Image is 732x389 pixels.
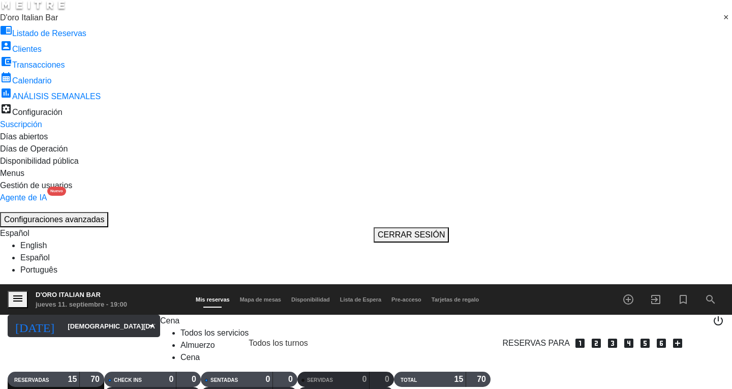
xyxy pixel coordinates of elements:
span: Mis reservas [191,296,235,303]
span: SERVIDAS [307,377,333,383]
i: exit_to_app [650,293,662,306]
i: looks_one [574,337,586,349]
a: Português [20,265,57,274]
a: Almuerzo [180,341,215,349]
strong: 0 [385,375,391,383]
span: TOTAL [401,377,417,383]
strong: 15 [68,375,77,383]
i: looks_3 [606,337,619,349]
a: Todos los servicios [180,328,249,337]
span: Lista de Espera [335,296,386,303]
strong: 15 [454,375,463,383]
a: Español [20,253,50,262]
i: looks_two [590,337,602,349]
i: search [705,293,717,306]
strong: 0 [265,375,270,383]
span: Tarjetas de regalo [426,296,484,303]
button: CERRAR SESIÓN [374,227,449,243]
a: English [20,241,47,250]
div: jueves 11. septiembre - 19:00 [36,300,127,310]
span: pending_actions [316,337,328,349]
i: looks_5 [639,337,651,349]
i: power_settings_new [712,315,724,327]
strong: 0 [288,375,295,383]
span: RESERVADAS [14,377,49,383]
div: LOG OUT [712,315,724,372]
span: print [696,319,708,331]
i: add_box [672,337,684,349]
i: add_circle_outline [622,293,634,306]
span: CHECK INS [114,377,142,383]
i: [DATE] [8,315,63,337]
span: Mapa de mesas [235,296,286,303]
i: looks_4 [623,337,635,349]
span: SENTADAS [210,377,238,383]
span: Pre-acceso [386,296,426,303]
i: menu [12,292,24,305]
a: Cena [180,353,200,362]
span: Cena [160,316,179,325]
i: arrow_drop_down [145,320,158,332]
span: Clear all [723,12,732,24]
div: Nuevo [47,187,66,196]
strong: 0 [169,375,173,383]
strong: 0 [192,375,198,383]
i: looks_6 [655,337,667,349]
span: Reservas para [503,337,570,349]
button: menu [8,291,28,309]
div: D'oro Italian Bar [36,290,127,300]
strong: 0 [362,375,367,383]
span: Disponibilidad [286,296,335,303]
i: turned_in_not [677,293,689,306]
strong: 70 [90,375,102,383]
strong: 70 [477,375,488,383]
